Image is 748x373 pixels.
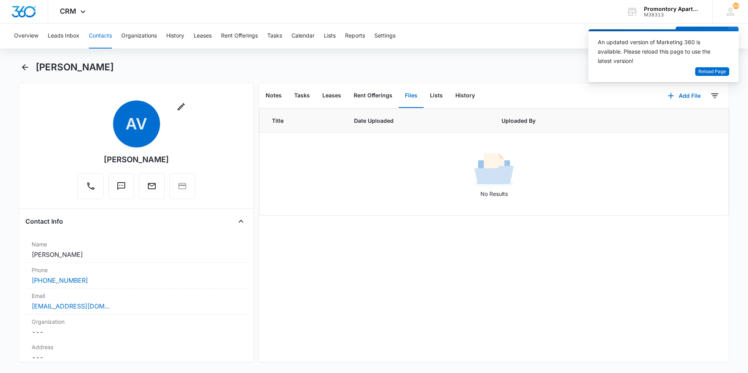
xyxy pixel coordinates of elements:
dd: --- [32,353,241,362]
button: Tasks [267,23,282,48]
div: An updated version of Marketing 360 is available. Please reload this page to use the latest version! [598,38,720,66]
button: Contacts [89,23,112,48]
label: Name [32,240,241,248]
div: notifications count [733,3,739,9]
label: Organization [32,317,241,326]
button: Leases [194,23,212,48]
button: History [449,84,481,108]
button: Filters [708,90,721,102]
div: Phone[PHONE_NUMBER] [25,263,247,289]
button: Leases [316,84,347,108]
button: Rent Offerings [347,84,399,108]
button: Close [235,215,247,228]
button: Leads Inbox [48,23,79,48]
button: History [166,23,184,48]
label: Phone [32,266,241,274]
span: Title [272,117,335,125]
div: Address--- [25,340,247,366]
button: Email [139,173,165,199]
a: Text [108,185,134,192]
button: Add Contact [676,27,728,45]
a: [PHONE_NUMBER] [32,276,88,285]
button: Call [78,173,104,199]
div: Email[EMAIL_ADDRESS][DOMAIN_NAME] [25,289,247,314]
span: Uploaded By [502,117,616,125]
button: Lists [324,23,336,48]
a: Call [78,185,104,192]
button: Text [108,173,134,199]
button: Organizations [121,23,157,48]
span: 30 [733,3,739,9]
button: Add File [660,86,708,105]
button: Reports [345,23,365,48]
dd: [PERSON_NAME] [32,250,241,259]
a: Email [139,185,165,192]
button: Rent Offerings [221,23,258,48]
p: No Results [260,190,728,198]
label: Address [32,343,241,351]
span: AV [113,100,160,147]
div: Organization--- [25,314,247,340]
button: Calendar [291,23,315,48]
button: Notes [259,84,288,108]
button: Files [399,84,424,108]
div: [PERSON_NAME] [104,154,169,165]
button: Settings [374,23,396,48]
span: Reload Page [698,68,726,75]
button: Reload Page [695,67,729,76]
span: Date Uploaded [354,117,483,125]
span: CRM [60,7,76,15]
a: [EMAIL_ADDRESS][DOMAIN_NAME] [32,301,110,311]
h4: Contact Info [25,217,63,226]
label: Email [32,292,241,300]
button: Overview [14,23,38,48]
h1: [PERSON_NAME] [36,61,114,73]
div: account id [644,12,701,18]
button: Lists [424,84,449,108]
div: account name [644,6,701,12]
img: No Results [475,151,514,190]
button: Tasks [288,84,316,108]
button: Back [19,61,31,74]
div: Name[PERSON_NAME] [25,237,247,263]
dd: --- [32,327,241,337]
